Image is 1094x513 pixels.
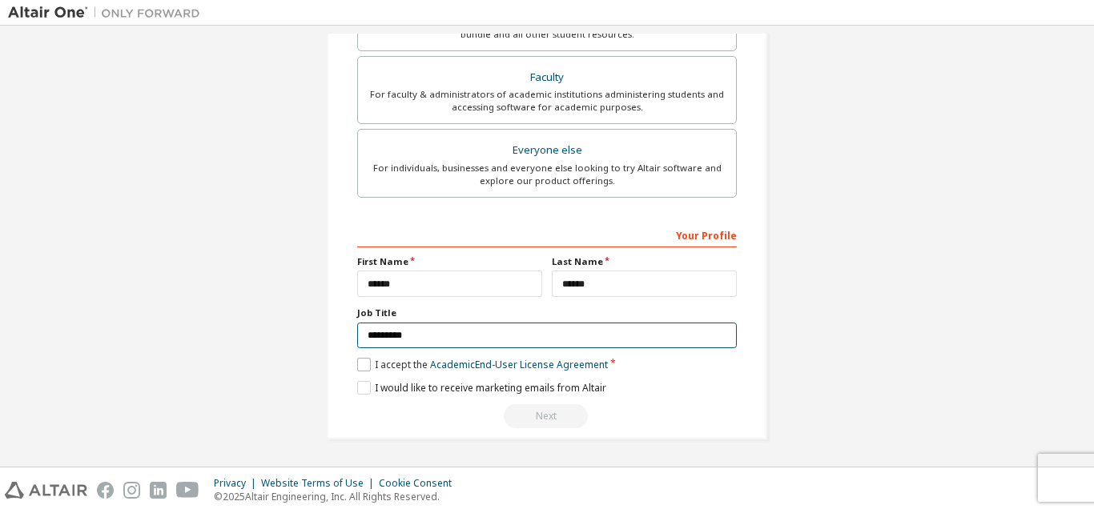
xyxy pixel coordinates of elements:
img: facebook.svg [97,482,114,499]
div: Your Profile [357,222,737,247]
div: Website Terms of Use [261,477,379,490]
div: Cookie Consent [379,477,461,490]
div: Read and acccept EULA to continue [357,404,737,428]
div: Everyone else [368,139,726,162]
a: Academic End-User License Agreement [430,358,608,371]
label: I would like to receive marketing emails from Altair [357,381,606,395]
img: linkedin.svg [150,482,167,499]
label: Job Title [357,307,737,319]
img: Altair One [8,5,208,21]
div: For individuals, businesses and everyone else looking to try Altair software and explore our prod... [368,162,726,187]
label: First Name [357,255,542,268]
div: For faculty & administrators of academic institutions administering students and accessing softwa... [368,88,726,114]
label: I accept the [357,358,608,371]
img: youtube.svg [176,482,199,499]
img: altair_logo.svg [5,482,87,499]
label: Last Name [552,255,737,268]
div: Privacy [214,477,261,490]
img: instagram.svg [123,482,140,499]
div: Faculty [368,66,726,89]
p: © 2025 Altair Engineering, Inc. All Rights Reserved. [214,490,461,503]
